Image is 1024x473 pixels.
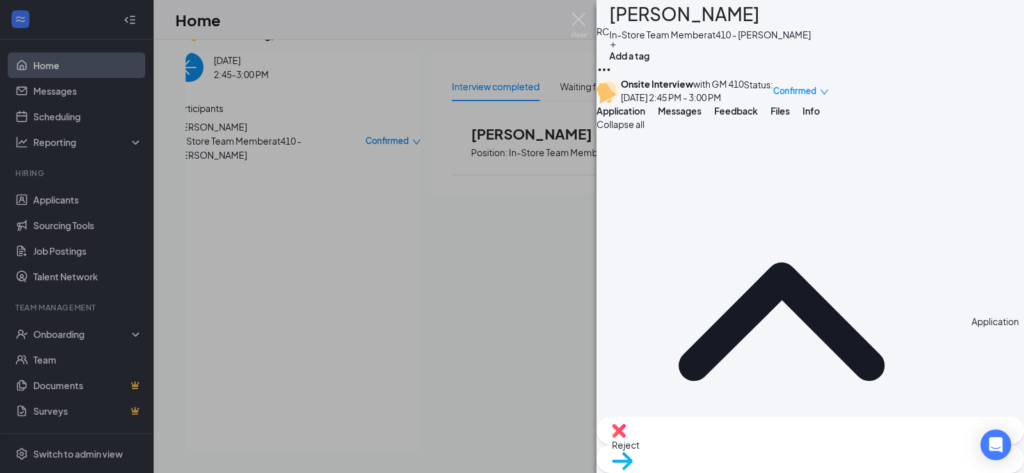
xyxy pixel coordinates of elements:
[820,88,829,97] span: down
[658,105,701,116] span: Messages
[621,77,744,90] div: with GM 410
[612,438,1009,452] span: Reject
[596,117,1024,131] span: Collapse all
[980,429,1011,460] div: Open Intercom Messenger
[744,77,773,104] div: Status :
[714,105,758,116] span: Feedback
[773,84,817,97] span: Confirmed
[609,41,617,49] svg: Plus
[771,105,790,116] span: Files
[596,24,609,38] div: RC
[621,78,693,90] b: Onsite Interview
[803,105,820,116] span: Info
[621,90,744,104] div: [DATE] 2:45 PM - 3:00 PM
[609,28,811,41] div: In-Store Team Member at 410 - [PERSON_NAME]
[868,34,950,48] a: View full application
[596,62,612,77] svg: Ellipses
[972,314,1019,328] div: Application
[596,105,645,116] span: Application
[609,41,650,63] button: PlusAdd a tag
